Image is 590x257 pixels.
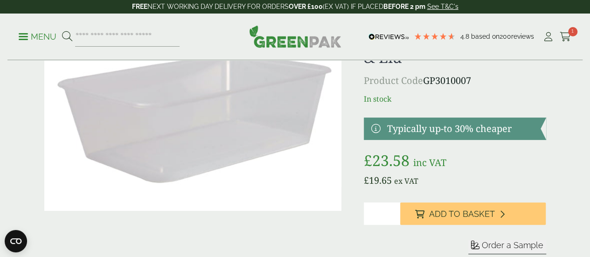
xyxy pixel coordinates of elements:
button: Open CMP widget [5,230,27,252]
bdi: 19.65 [364,174,392,187]
button: Order a Sample [468,240,546,254]
span: 1 [568,27,577,36]
strong: FREE [132,3,147,10]
span: reviews [511,33,534,40]
a: 1 [560,30,571,44]
span: ex VAT [394,176,418,186]
img: 3010007A 750ml Microwavable Container & Lid [44,13,341,211]
bdi: 23.58 [364,150,410,170]
a: Menu [19,31,56,41]
h1: 500ml clear Microwavable Container & Lid [364,13,546,66]
img: REVIEWS.io [368,34,409,40]
i: Cart [560,32,571,42]
a: See T&C's [427,3,458,10]
p: In stock [364,93,546,104]
strong: BEFORE 2 pm [383,3,425,10]
span: Based on [471,33,500,40]
span: £ [364,174,369,187]
span: 200 [500,33,511,40]
p: GP3010007 [364,74,546,88]
span: Product Code [364,74,423,87]
i: My Account [542,32,554,42]
strong: OVER £100 [289,3,323,10]
button: Add to Basket [400,202,546,225]
p: Menu [19,31,56,42]
span: £ [364,150,372,170]
span: Add to Basket [429,209,495,219]
span: 4.8 [460,33,471,40]
span: inc VAT [413,156,446,169]
img: GreenPak Supplies [249,25,341,48]
span: Order a Sample [482,240,543,250]
div: 4.79 Stars [414,32,456,41]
